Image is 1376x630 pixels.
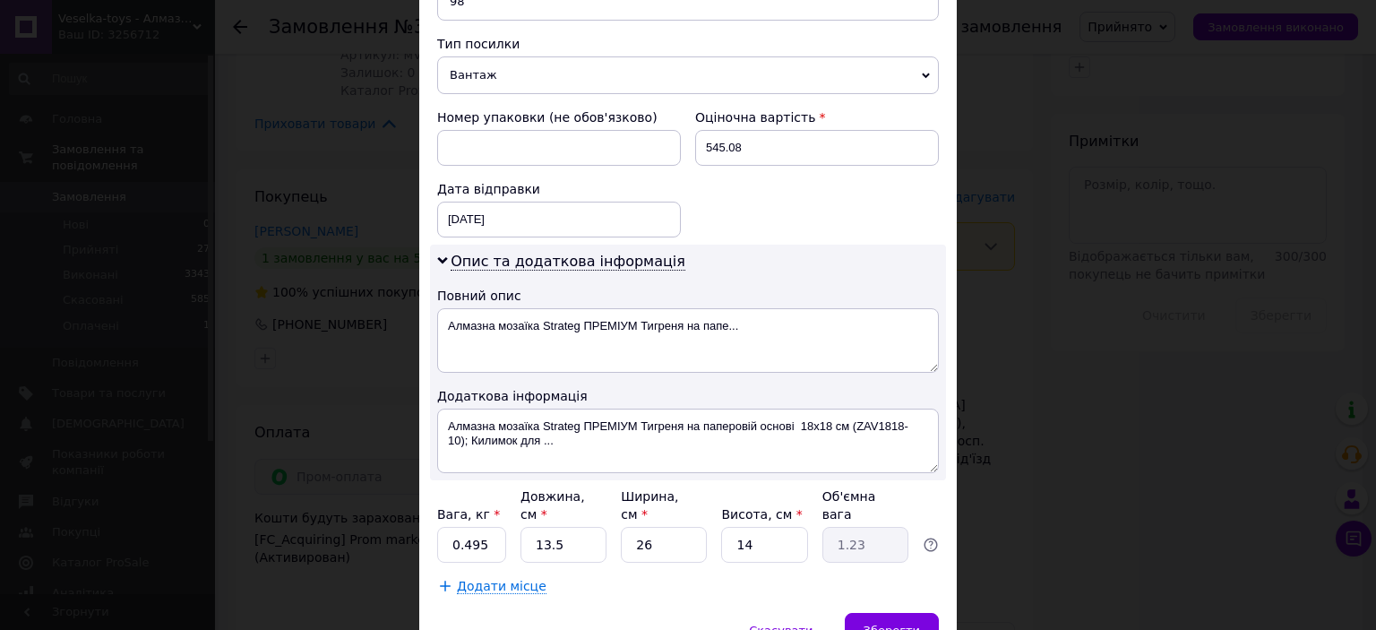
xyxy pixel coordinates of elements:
[822,488,908,523] div: Об'ємна вага
[721,507,802,522] label: Висота, см
[437,507,500,522] label: Вага, кг
[437,308,939,373] textarea: Алмазна мозаїка Strateg ПРЕМІУМ Тигреня на папе...
[437,180,681,198] div: Дата відправки
[520,489,585,522] label: Довжина, см
[437,387,939,405] div: Додаткова інформація
[437,409,939,473] textarea: Алмазна мозаїка Strateg ПРЕМІУМ Тигреня на паперовій основі 18х18 см (ZAV1818-10); Килимок для ...
[437,108,681,126] div: Номер упаковки (не обов'язково)
[695,108,939,126] div: Оціночна вартість
[451,253,685,271] span: Опис та додаткова інформація
[437,287,939,305] div: Повний опис
[457,579,546,594] span: Додати місце
[621,489,678,522] label: Ширина, см
[437,56,939,94] span: Вантаж
[437,37,520,51] span: Тип посилки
